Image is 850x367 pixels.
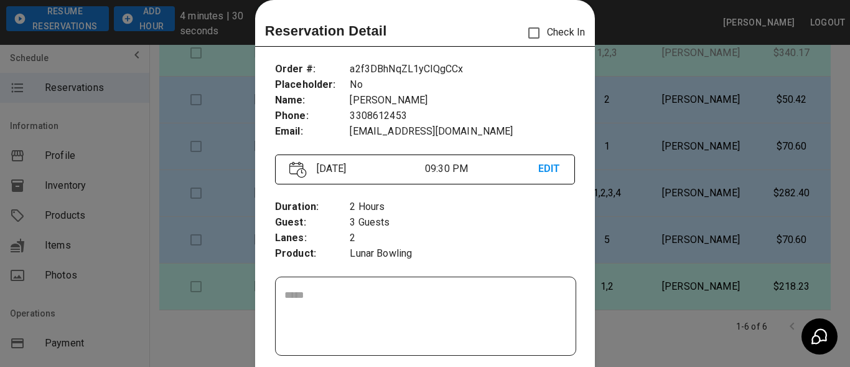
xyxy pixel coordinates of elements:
[265,21,387,41] p: Reservation Detail
[350,215,575,231] p: 3 Guests
[275,62,350,77] p: Order # :
[275,108,350,124] p: Phone :
[350,62,575,77] p: a2f3DBhNqZL1yClQgCCx
[275,77,350,93] p: Placeholder :
[521,20,585,46] p: Check In
[350,124,575,140] p: [EMAIL_ADDRESS][DOMAIN_NAME]
[275,215,350,231] p: Guest :
[425,161,538,176] p: 09:30 PM
[350,246,575,262] p: Lunar Bowling
[275,124,350,140] p: Email :
[275,93,350,108] p: Name :
[350,93,575,108] p: [PERSON_NAME]
[312,161,425,176] p: [DATE]
[275,246,350,262] p: Product :
[289,161,307,178] img: Vector
[350,77,575,93] p: No
[538,161,561,177] p: EDIT
[350,231,575,246] p: 2
[275,231,350,246] p: Lanes :
[350,199,575,215] p: 2 Hours
[350,108,575,124] p: 3308612453
[275,199,350,215] p: Duration :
